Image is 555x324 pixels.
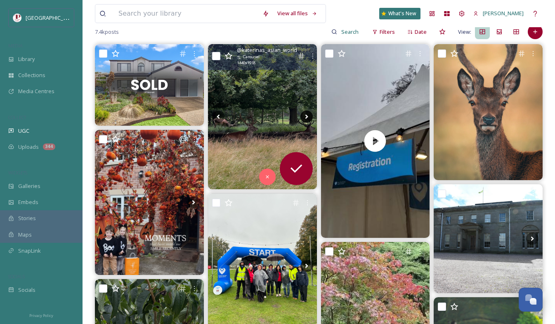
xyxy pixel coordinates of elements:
img: download%20(5).png [13,14,21,22]
span: 7.4k posts [95,28,119,36]
div: 344 [43,143,55,150]
span: MEDIA [8,42,23,49]
a: What's New [379,8,420,19]
span: 1440 x 1918 [237,60,255,66]
span: View: [458,28,471,36]
img: Cornibus Novus — the young antlers of Tatton Park, crowned in promise. Sony a7RIII - Sony fe 200-... [434,44,543,180]
img: SOLD Off Market | 14 Melville Place, Tatton Thinking about selling your property? It's more than ... [95,44,204,126]
span: Privacy Policy [29,313,53,318]
span: Media Centres [18,87,54,95]
span: [PERSON_NAME] [483,9,524,17]
span: Galleries [18,182,40,190]
a: [PERSON_NAME] [469,5,528,21]
img: thumbnail [321,44,430,237]
span: Socials [18,286,35,294]
a: Privacy Policy [29,310,53,320]
span: Carousel [243,54,260,60]
span: UGC [18,127,29,135]
input: Search your library [114,5,258,23]
span: Embeds [18,198,38,206]
span: Date [415,28,427,36]
span: Uploads [18,143,39,151]
span: WIDGETS [8,169,27,176]
img: A century-old Japanese garden in the heart of Cheshire. Японский сад в самом сердце Чешира. ~~~~~... [208,44,317,189]
span: @ katerinas_asian_world [237,46,297,54]
span: Maps [18,231,32,239]
span: Stories [18,214,36,222]
video: ✨ What an incredible evening at #WalkOfHope 2025 ✨ ☔️ Despite some very wet weather, hundreds of ... [321,44,430,237]
img: Hi! Remember me? 🙈🤍 • Did you notice, I’ve completely lost my insta-mojo? • I’m sure it’ll come b... [95,130,204,275]
input: Search [337,23,364,40]
span: COLLECT [8,114,26,120]
span: Filters [380,28,395,36]
span: SOCIALS [8,273,25,279]
span: [GEOGRAPHIC_DATA] [26,14,78,21]
a: View all files [273,5,321,21]
span: Collections [18,71,45,79]
span: SnapLink [18,247,41,255]
span: Library [18,55,35,63]
button: Open Chat [519,288,543,312]
img: Went to Tatton yesterday [434,184,543,293]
